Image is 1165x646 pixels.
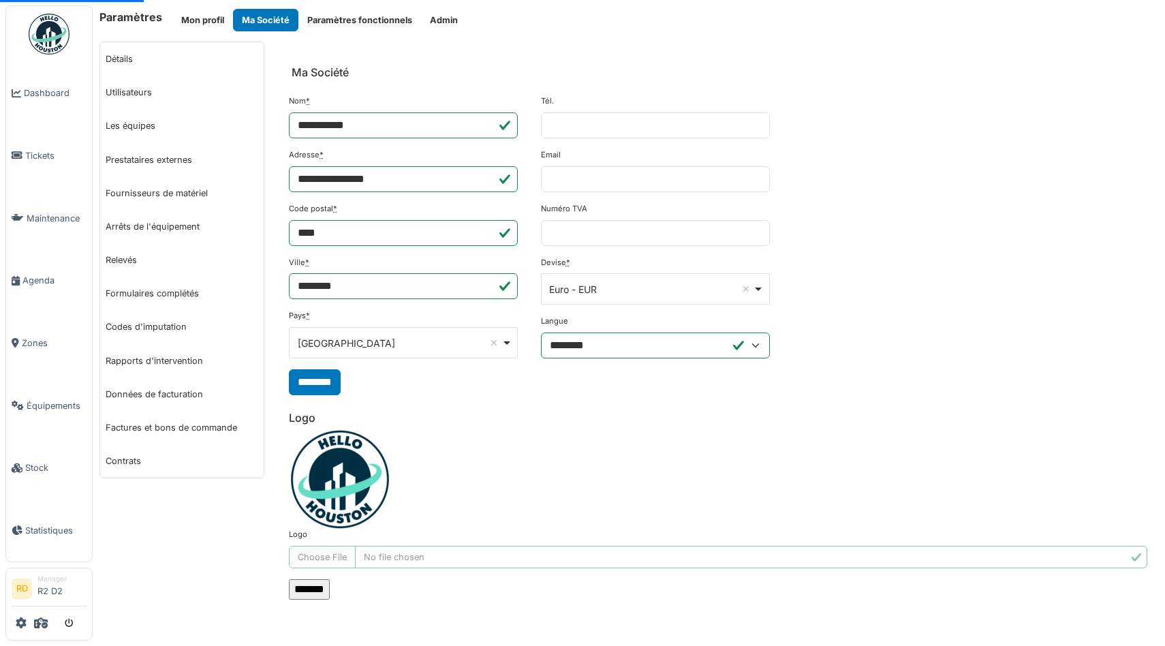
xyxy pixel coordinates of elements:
a: Maintenance [6,187,92,249]
abbr: Requis [333,204,337,213]
a: Agenda [6,249,92,312]
h6: Logo [289,412,1147,425]
a: Contrats [100,444,264,478]
div: [GEOGRAPHIC_DATA] [298,336,501,350]
span: Maintenance [27,212,87,225]
a: Prestataires externes [100,143,264,176]
button: Remove item: 'BE' [487,336,501,350]
a: Formulaires complétés [100,277,264,310]
button: Paramètres fonctionnels [298,9,421,31]
a: Arrêts de l'équipement [100,210,264,243]
abbr: Requis [320,150,324,159]
label: Nom [289,95,310,107]
span: Agenda [22,274,87,287]
a: Stock [6,437,92,499]
a: Tickets [6,125,92,187]
label: Devise [541,257,570,268]
label: Code postal [289,203,337,215]
label: Pays [289,310,310,322]
a: Équipements [6,374,92,437]
label: Logo [289,529,307,540]
abbr: Requis [566,258,570,267]
button: Ma Société [233,9,298,31]
abbr: Requis [306,311,310,320]
span: Équipements [27,399,87,412]
span: Statistiques [25,524,87,537]
a: Zones [6,312,92,375]
h6: Ma Société [292,66,349,79]
span: Tickets [25,149,87,162]
span: Stock [25,461,87,474]
label: Langue [541,316,568,327]
a: Dashboard [6,62,92,125]
a: Rapports d'intervention [100,344,264,378]
label: Tél. [541,95,554,107]
button: Admin [421,9,467,31]
div: Euro - EUR [549,282,753,296]
button: Mon profil [172,9,233,31]
a: Données de facturation [100,378,264,411]
label: Numéro TVA [541,203,587,215]
a: Relevés [100,243,264,277]
li: R2 D2 [37,574,87,603]
a: Utilisateurs [100,76,264,109]
a: Détails [100,42,264,76]
img: 7c8bvjfeu1brgtr1swx4ies59ccs [289,430,391,529]
a: Statistiques [6,499,92,562]
h6: Paramètres [99,11,162,24]
abbr: Requis [305,258,309,267]
span: Dashboard [24,87,87,99]
button: Remove item: 'EUR' [739,282,753,296]
label: Ville [289,257,309,268]
label: Adresse [289,149,324,161]
li: RD [12,579,32,599]
abbr: Requis [306,96,310,106]
a: Factures et bons de commande [100,411,264,444]
a: Codes d'imputation [100,310,264,343]
span: Zones [22,337,87,350]
a: Les équipes [100,109,264,142]
img: Badge_color-CXgf-gQk.svg [29,14,69,55]
a: Fournisseurs de matériel [100,176,264,210]
div: Manager [37,574,87,584]
label: Email [541,149,561,161]
a: RD ManagerR2 D2 [12,574,87,606]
